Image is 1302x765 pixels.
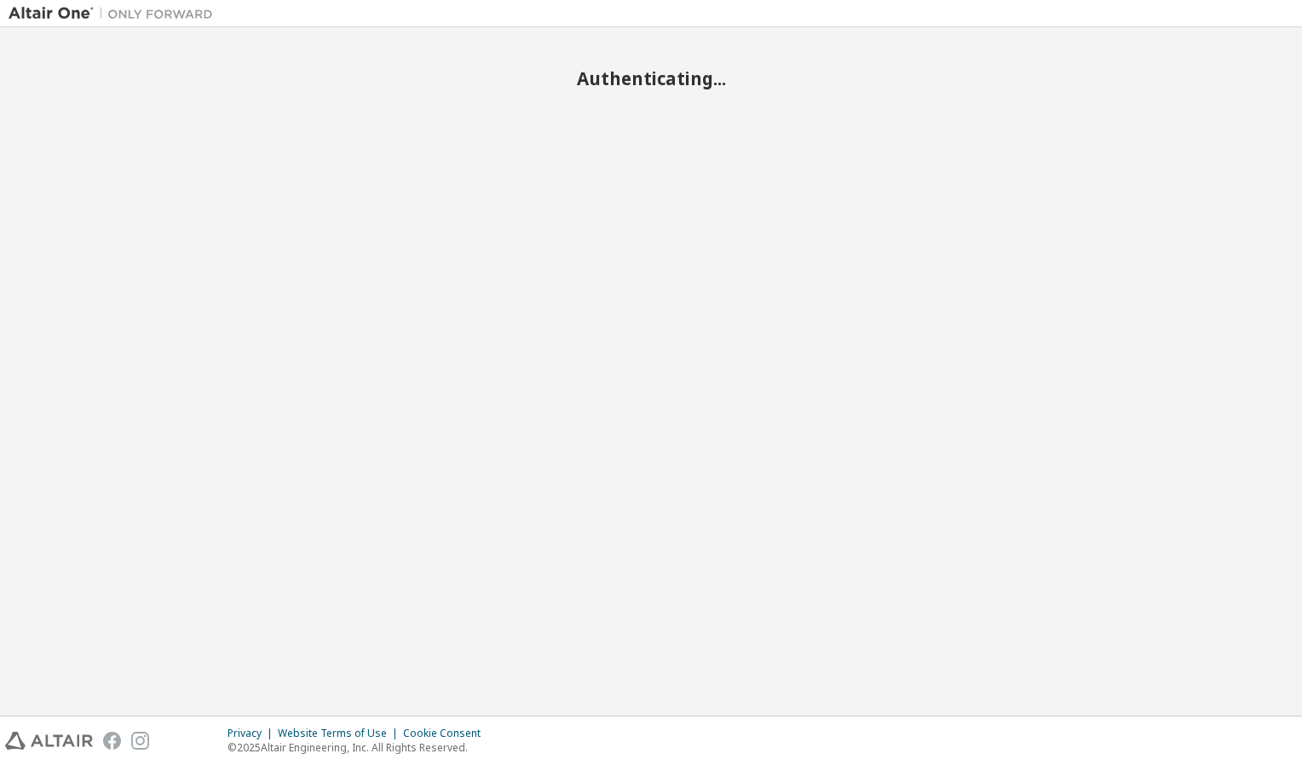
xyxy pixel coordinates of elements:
h2: Authenticating... [9,67,1293,89]
div: Cookie Consent [403,727,491,740]
img: instagram.svg [131,732,149,750]
div: Privacy [228,727,278,740]
img: Altair One [9,5,222,22]
img: facebook.svg [103,732,121,750]
p: © 2025 Altair Engineering, Inc. All Rights Reserved. [228,740,491,755]
img: altair_logo.svg [5,732,93,750]
div: Website Terms of Use [278,727,403,740]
